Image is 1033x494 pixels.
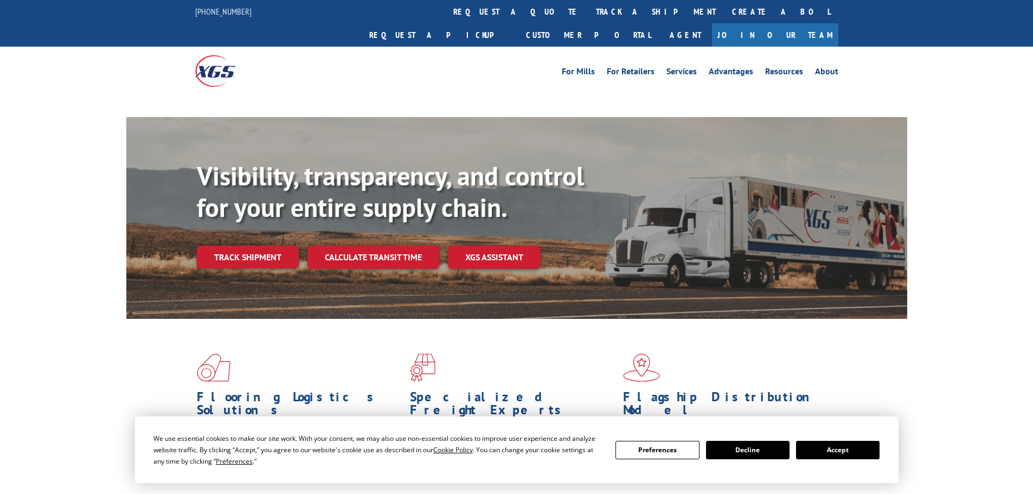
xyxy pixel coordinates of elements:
[765,67,803,79] a: Resources
[433,445,473,454] span: Cookie Policy
[410,390,615,422] h1: Specialized Freight Experts
[197,354,230,382] img: xgs-icon-total-supply-chain-intelligence-red
[216,457,253,466] span: Preferences
[153,433,602,467] div: We use essential cookies to make our site work. With your consent, we may also use non-essential ...
[623,354,660,382] img: xgs-icon-flagship-distribution-model-red
[615,441,699,459] button: Preferences
[623,390,828,422] h1: Flagship Distribution Model
[706,441,790,459] button: Decline
[307,246,439,269] a: Calculate transit time
[361,23,518,47] a: Request a pickup
[518,23,659,47] a: Customer Portal
[712,23,838,47] a: Join Our Team
[197,159,584,224] b: Visibility, transparency, and control for your entire supply chain.
[659,23,712,47] a: Agent
[448,246,541,269] a: XGS ASSISTANT
[815,67,838,79] a: About
[410,354,435,382] img: xgs-icon-focused-on-flooring-red
[197,246,299,268] a: Track shipment
[666,67,697,79] a: Services
[796,441,880,459] button: Accept
[607,67,655,79] a: For Retailers
[197,390,402,422] h1: Flooring Logistics Solutions
[562,67,595,79] a: For Mills
[709,67,753,79] a: Advantages
[195,6,252,17] a: [PHONE_NUMBER]
[135,416,899,483] div: Cookie Consent Prompt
